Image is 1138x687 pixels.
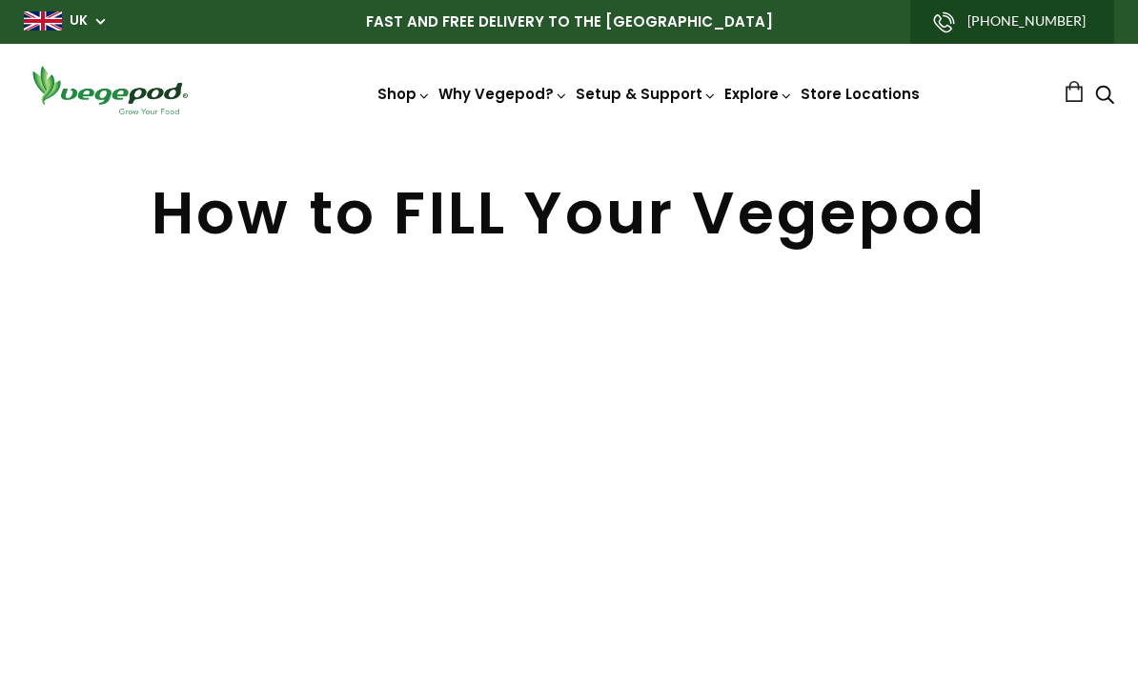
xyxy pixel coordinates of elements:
[438,84,568,104] a: Why Vegepod?
[1095,87,1114,107] a: Search
[70,11,88,30] a: UK
[724,84,793,104] a: Explore
[576,84,717,104] a: Setup & Support
[377,84,431,104] a: Shop
[24,184,1114,243] h1: How to FILL Your Vegepod
[801,84,920,104] a: Store Locations
[24,63,195,117] img: Vegepod
[24,11,62,30] img: gb_large.png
